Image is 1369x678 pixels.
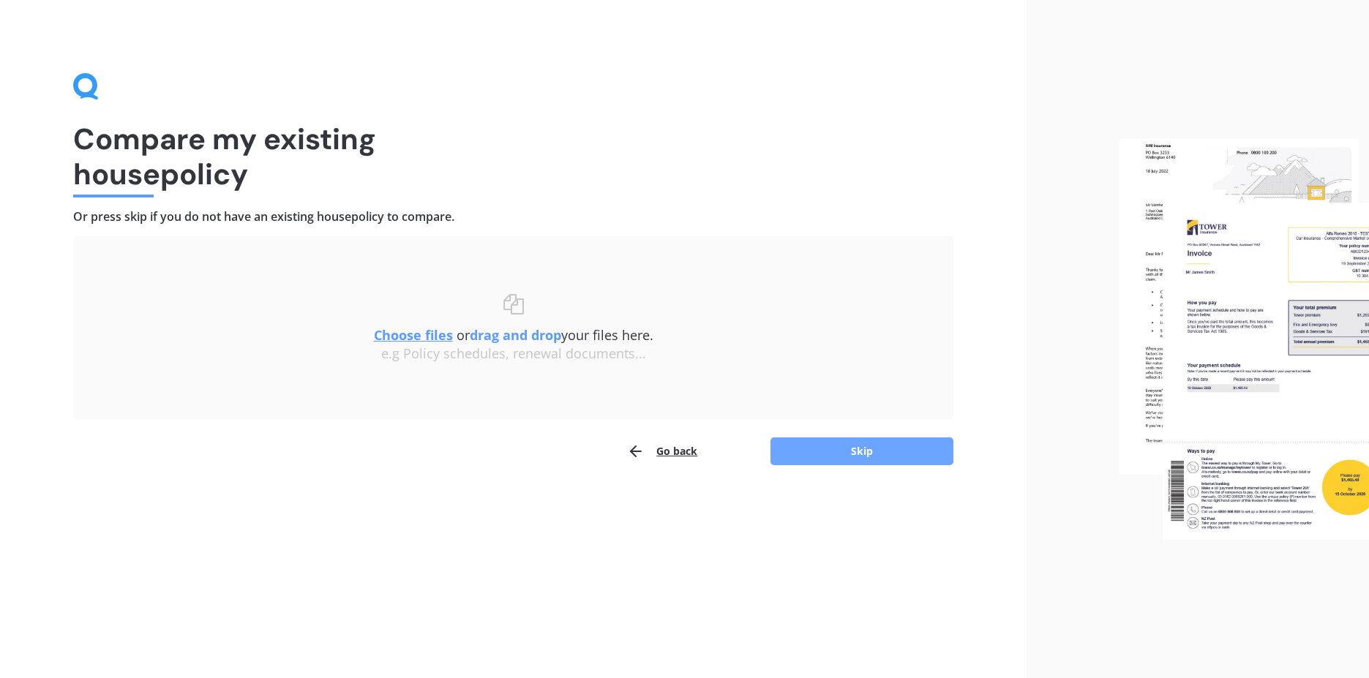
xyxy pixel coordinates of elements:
[627,437,697,466] button: Go back
[73,121,953,192] h1: Compare my existing house policy
[470,326,561,344] b: drag and drop
[374,326,653,344] span: or your files here.
[374,326,453,344] u: Choose files
[1119,138,1369,540] img: files.webp
[73,209,953,225] h4: Or press skip if you do not have an existing house policy to compare.
[102,346,924,362] div: e.g Policy schedules, renewal documents...
[770,437,953,465] button: Skip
